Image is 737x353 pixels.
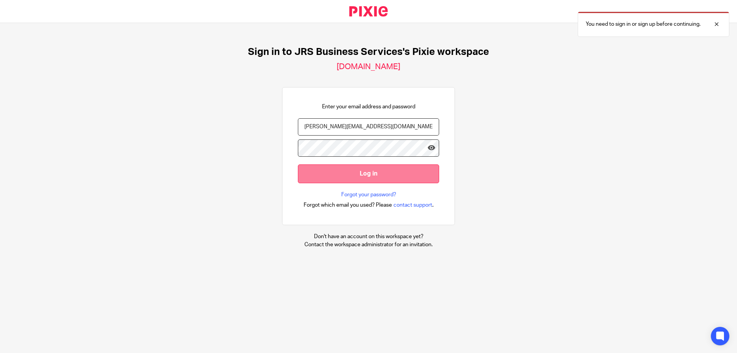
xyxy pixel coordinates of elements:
[337,62,400,72] h2: [DOMAIN_NAME]
[304,241,433,249] p: Contact the workspace administrator for an invitation.
[298,118,439,136] input: name@example.com
[322,103,415,111] p: Enter your email address and password
[341,191,396,199] a: Forgot your password?
[393,201,432,209] span: contact support
[586,20,701,28] p: You need to sign in or sign up before continuing.
[304,201,392,209] span: Forgot which email you used? Please
[298,164,439,183] input: Log in
[304,233,433,240] p: Don't have an account on this workspace yet?
[304,201,434,209] div: .
[248,46,489,58] h1: Sign in to JRS Business Services's Pixie workspace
